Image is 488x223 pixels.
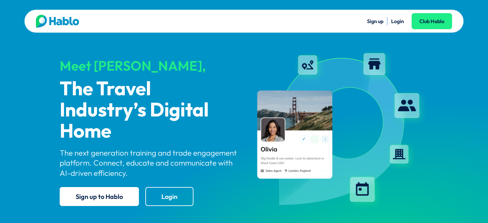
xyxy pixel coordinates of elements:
[145,187,193,206] a: Login
[412,13,452,29] a: Club Hablo
[60,58,239,73] div: Meet [PERSON_NAME],
[60,79,239,142] p: The Travel Industry’s Digital Home
[367,18,383,24] a: Sign up
[36,15,79,28] img: Hablo logo main 2
[250,48,429,211] img: hablo-profile-image
[60,187,139,206] a: Sign up to Hablo
[60,148,239,178] p: The next generation training and trade engagement platform. Connect, educate and communicate with...
[391,18,404,24] a: Login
